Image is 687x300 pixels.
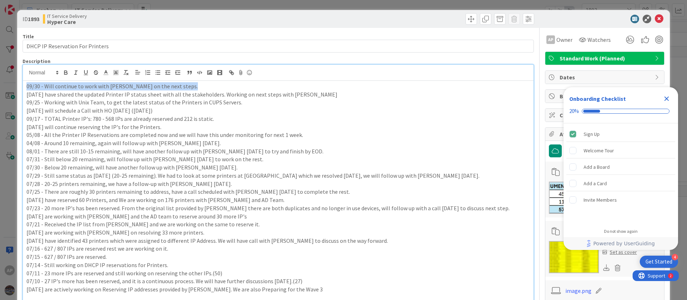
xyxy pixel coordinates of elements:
div: 4 [672,254,678,260]
div: AP [546,35,555,44]
div: Close Checklist [661,93,672,104]
p: 07/21 - Received the IP list from [PERSON_NAME] and we are working on the same to reserve it. [26,220,530,228]
span: Watchers [588,35,611,44]
p: 09/25 - Working with Unix Team, to get the latest status of the Printers in CUPS Servers. [26,98,530,107]
p: [DATE] are actively working on Reserving IP addresses provided by [PERSON_NAME]. We are also Prep... [26,285,530,294]
div: Checklist progress: 20% [569,108,672,114]
div: Download [603,263,610,272]
p: 07/11 - 23 more IPs are reserved and still working on reserving the other IPs.(50) [26,269,530,277]
b: Hyper Care [47,19,87,25]
p: 05/08 - All the Printer IP Reservations are completed now and we will have this under monitoring ... [26,131,530,139]
p: 07/23 - 20 more IP's has been reserved. From the original list provided by [PERSON_NAME] there ar... [26,204,530,212]
p: [DATE] are working with [PERSON_NAME] on resolving 33 more printers. [26,228,530,237]
p: [DATE] will schedule a Call with HO [DATE] ([DATE]) [26,107,530,115]
div: Add a Board is incomplete. [566,159,675,175]
span: Dates [560,73,651,82]
p: [DATE] are working with [PERSON_NAME] and the AD team to reserve around 30 more IP's [26,212,530,221]
p: [DATE] have shared the updated Printer IP status sheet with all the stakeholders. Working on next... [26,90,530,99]
p: 07/31 - Still below 20 remaining, will follow up with [PERSON_NAME] [DATE] to work on the rest. [26,155,530,163]
p: 07/16 - 627 / 807 IPs are reserved rest we are working on it. [26,245,530,253]
div: Sign Up [584,130,600,138]
p: [DATE] have reserved 60 Printers, and We are working on 176 printers with [PERSON_NAME] and AD Team. [26,196,530,204]
div: Welcome Tour [584,146,614,155]
div: Add a Board [584,163,610,171]
span: Custom Fields [560,111,651,119]
div: Invite Members [584,196,617,204]
p: [DATE] have identified 43 printers which were assigned to different IP Address. We will have call... [26,237,530,245]
div: Invite Members is incomplete. [566,192,675,208]
a: image.png [565,286,591,295]
div: Checklist Container [564,87,678,250]
span: Support [15,1,33,10]
span: Powered by UserGuiding [593,239,655,248]
p: 07/28 - 20-25 printers remaining, we have a follow-up with [PERSON_NAME] [DATE]. [26,180,530,188]
div: Add a Card is incomplete. [566,176,675,191]
span: Owner [556,35,572,44]
div: 20% [569,108,579,114]
div: Footer [564,237,678,250]
span: Standard Work (Planned) [560,54,651,63]
p: 07/30 - Below 20 remaining, will have another follow up with [PERSON_NAME] [DATE]. [26,163,530,172]
span: Block [560,92,651,100]
b: 1893 [28,15,39,23]
div: Sign Up is complete. [566,126,675,142]
p: 07/10 - 27 IP's more has been reserved, and it is a continuous process. We will have further disc... [26,277,530,285]
a: Powered by UserGuiding [567,237,674,250]
p: 04/08 - Around 10 remaining, again will follow up with [PERSON_NAME] [DATE]. [26,139,530,147]
p: 07/14 - Still working on DHCP IP reservations for Printers. [26,261,530,269]
div: Set as cover [603,249,637,256]
div: Get Started [645,258,672,265]
p: 07/29 - Still same status as [DATE] (20-25 remaining). We had to look at some printers at [GEOGRA... [26,172,530,180]
input: type card name here... [23,40,534,53]
span: Attachments [560,130,651,138]
div: Add a Card [584,179,607,188]
span: IT Service Delivery [47,13,87,19]
span: Description [23,58,50,64]
div: Checklist items [564,123,678,224]
p: 07/25 - There are roughly 30 printers remaining to address, have a call scheduled with [PERSON_NA... [26,188,530,196]
div: Open Get Started checklist, remaining modules: 4 [640,256,678,268]
p: [DATE] will continue reserving the IP's for the Printers. [26,123,530,131]
p: 09/30 - Will continue to work with [PERSON_NAME] on the next steps. [26,82,530,90]
div: 2 [37,3,39,9]
div: Do not show again [604,228,638,234]
label: Title [23,33,34,40]
p: 07/15 - 627 / 807 IPs are reserved. [26,253,530,261]
p: 08/01 - There are still 10-15 remaining, will have another follow up with [PERSON_NAME] [DATE] to... [26,147,530,156]
div: Onboarding Checklist [569,94,626,103]
span: ID [23,15,39,23]
p: 09/17 - TOTAL Printer IP's: 780 - 568 IPs are already reserved and 212 is static. [26,115,530,123]
div: Welcome Tour is incomplete. [566,143,675,158]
